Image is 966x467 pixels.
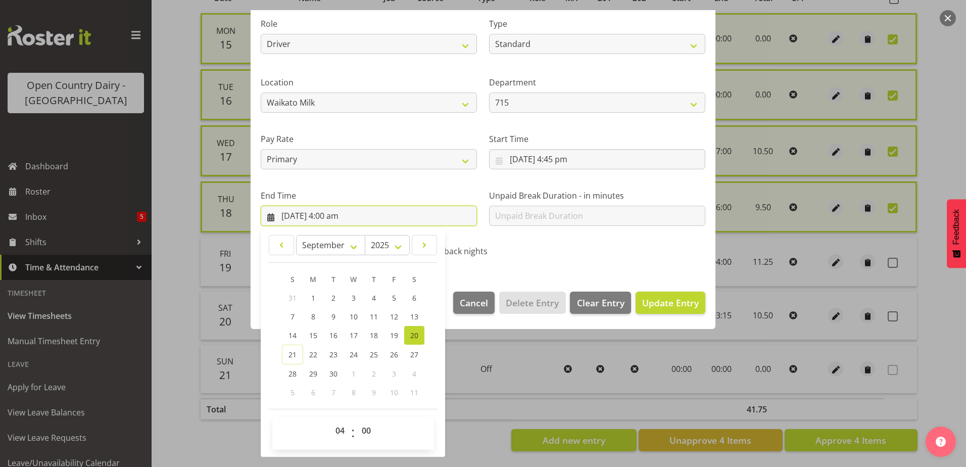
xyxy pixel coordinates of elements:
[331,312,335,321] span: 9
[384,326,404,345] a: 19
[390,331,398,340] span: 19
[410,388,418,397] span: 11
[489,206,705,226] input: Unpaid Break Duration
[390,388,398,397] span: 10
[329,369,337,379] span: 30
[282,326,303,345] a: 14
[329,331,337,340] span: 16
[952,209,961,245] span: Feedback
[291,312,295,321] span: 7
[370,350,378,359] span: 25
[344,326,364,345] a: 17
[489,76,705,88] label: Department
[303,289,323,307] a: 1
[352,293,356,303] span: 3
[303,326,323,345] a: 15
[460,296,488,309] span: Cancel
[310,274,316,284] span: M
[344,345,364,364] a: 24
[370,331,378,340] span: 18
[372,388,376,397] span: 9
[311,293,315,303] span: 1
[390,350,398,359] span: 26
[303,345,323,364] a: 22
[404,345,424,364] a: 27
[636,292,705,314] button: Update Entry
[261,133,477,145] label: Pay Rate
[303,364,323,383] a: 29
[344,307,364,326] a: 10
[288,369,297,379] span: 28
[329,350,337,359] span: 23
[309,331,317,340] span: 15
[364,289,384,307] a: 4
[392,293,396,303] span: 5
[489,190,705,202] label: Unpaid Break Duration - in minutes
[350,274,357,284] span: W
[261,206,477,226] input: Click to select...
[323,345,344,364] a: 23
[261,190,477,202] label: End Time
[331,274,335,284] span: T
[344,289,364,307] a: 3
[311,388,315,397] span: 6
[390,312,398,321] span: 12
[350,312,358,321] span: 10
[410,312,418,321] span: 13
[309,369,317,379] span: 29
[364,345,384,364] a: 25
[372,369,376,379] span: 2
[288,331,297,340] span: 14
[412,274,416,284] span: S
[331,388,335,397] span: 7
[288,350,297,359] span: 21
[351,421,355,446] span: :
[350,350,358,359] span: 24
[282,307,303,326] a: 7
[936,437,946,447] img: help-xxl-2.png
[291,274,295,284] span: S
[489,18,705,30] label: Type
[412,369,416,379] span: 4
[642,297,699,309] span: Update Entry
[309,350,317,359] span: 22
[570,292,631,314] button: Clear Entry
[947,199,966,268] button: Feedback - Show survey
[282,345,303,364] a: 21
[323,364,344,383] a: 30
[323,289,344,307] a: 2
[323,307,344,326] a: 9
[261,18,477,30] label: Role
[384,345,404,364] a: 26
[288,293,297,303] span: 31
[352,369,356,379] span: 1
[303,307,323,326] a: 8
[489,133,705,145] label: Start Time
[311,312,315,321] span: 8
[364,307,384,326] a: 11
[410,350,418,359] span: 27
[352,388,356,397] span: 8
[372,274,376,284] span: T
[423,246,488,256] span: Call back nights
[577,296,624,309] span: Clear Entry
[384,307,404,326] a: 12
[410,331,418,340] span: 20
[453,292,495,314] button: Cancel
[392,369,396,379] span: 3
[412,293,416,303] span: 6
[261,76,477,88] label: Location
[282,364,303,383] a: 28
[506,296,559,309] span: Delete Entry
[364,326,384,345] a: 18
[323,326,344,345] a: 16
[404,307,424,326] a: 13
[392,274,396,284] span: F
[370,312,378,321] span: 11
[404,326,424,345] a: 20
[384,289,404,307] a: 5
[291,388,295,397] span: 5
[350,331,358,340] span: 17
[372,293,376,303] span: 4
[489,149,705,169] input: Click to select...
